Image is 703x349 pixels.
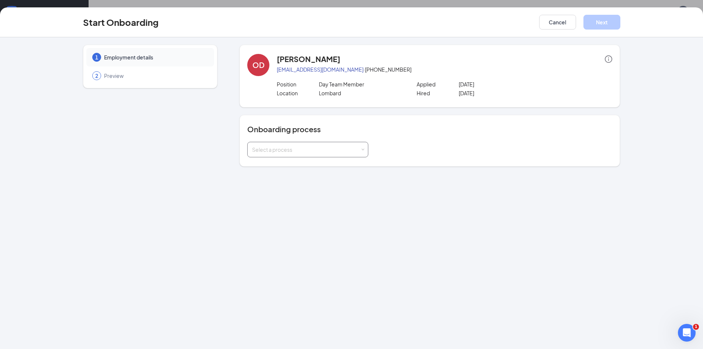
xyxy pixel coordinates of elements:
a: [EMAIL_ADDRESS][DOMAIN_NAME] [277,66,363,73]
span: 1 [95,54,98,61]
p: Day Team Member [319,81,403,88]
span: 2 [95,72,98,79]
p: Hired [417,89,459,97]
div: OD [252,60,265,70]
button: Cancel [539,15,576,30]
p: Lombard [319,89,403,97]
p: [DATE] [459,89,542,97]
p: Position [277,81,319,88]
h4: Onboarding process [247,124,612,134]
span: Employment details [104,54,207,61]
h4: [PERSON_NAME] [277,54,340,64]
span: info-circle [605,55,612,63]
p: · [PHONE_NUMBER] [277,66,612,73]
p: [DATE] [459,81,542,88]
h3: Start Onboarding [83,16,159,28]
button: Next [583,15,620,30]
span: 1 [693,324,699,330]
p: Location [277,89,319,97]
iframe: Intercom live chat [678,324,696,342]
div: Select a process [252,146,360,153]
span: Preview [104,72,207,79]
p: Applied [417,81,459,88]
